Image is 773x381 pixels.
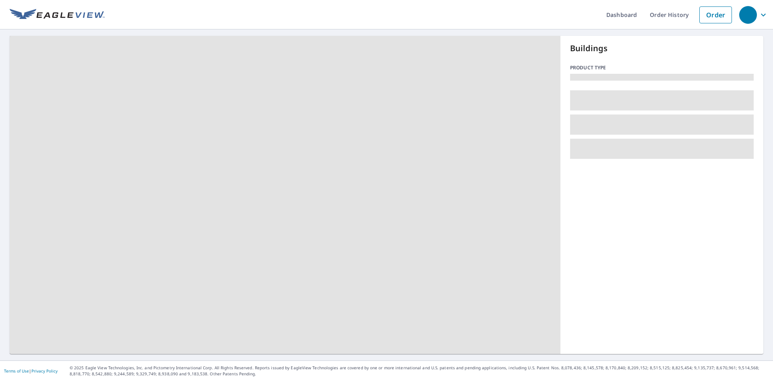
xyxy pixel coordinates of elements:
p: | [4,369,58,373]
img: EV Logo [10,9,105,21]
p: Product type [570,64,754,71]
a: Terms of Use [4,368,29,374]
a: Order [699,6,732,23]
p: © 2025 Eagle View Technologies, Inc. and Pictometry International Corp. All Rights Reserved. Repo... [70,365,769,377]
a: Privacy Policy [31,368,58,374]
p: Buildings [570,42,754,54]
